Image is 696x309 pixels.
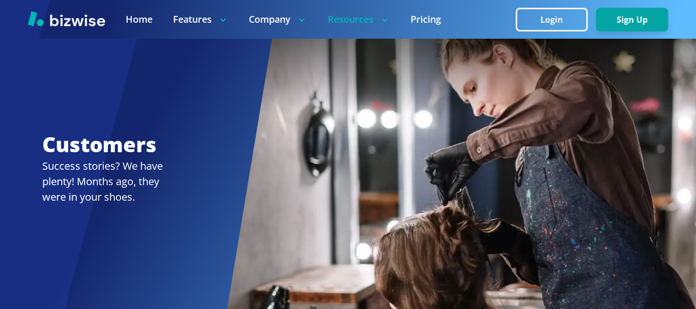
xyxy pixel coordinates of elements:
a: Pricing [411,13,441,26]
p: Features [173,13,228,26]
p: Company [249,13,307,26]
p: Resources [328,13,390,26]
a: Login [516,15,596,25]
iframe: Intercom live chat [661,274,686,299]
button: Sign Up [596,8,668,31]
a: Sign Up [596,15,668,25]
a: Home [126,13,152,26]
img: Bizwise Logo [28,11,105,26]
button: Login [516,8,588,31]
